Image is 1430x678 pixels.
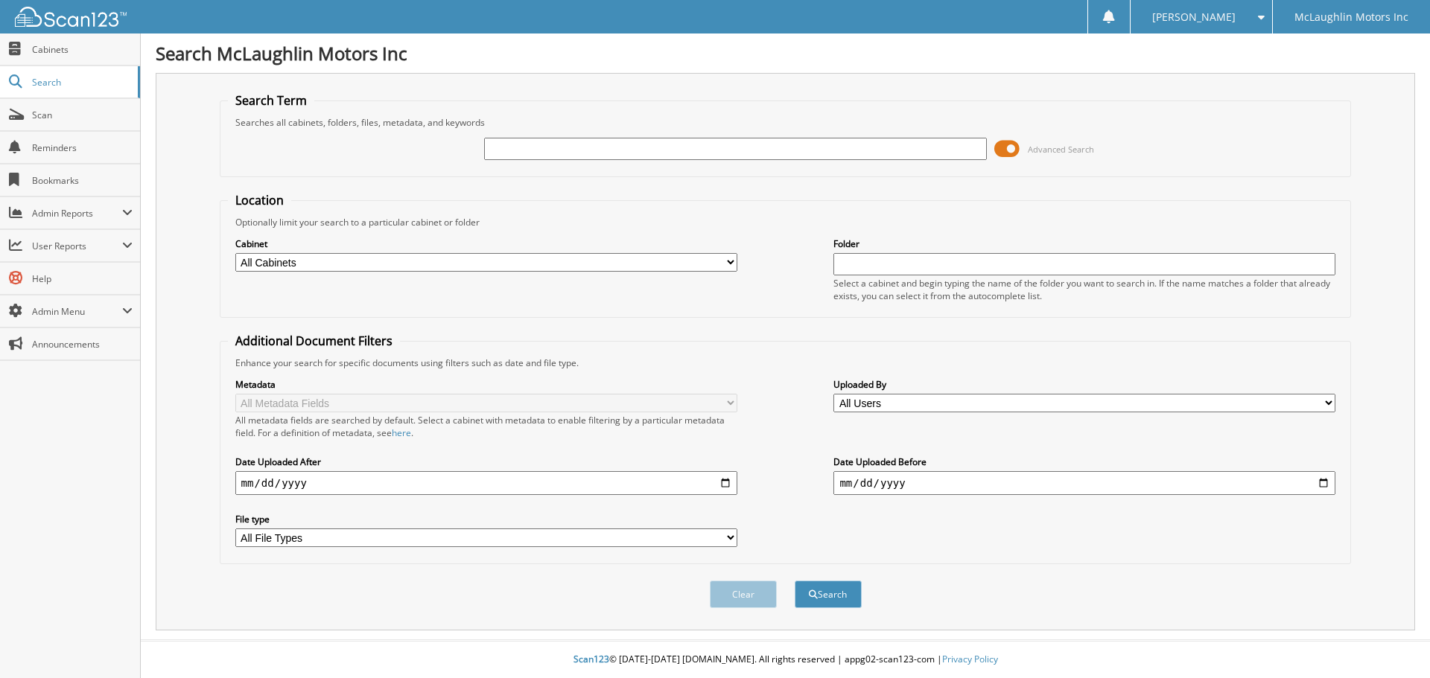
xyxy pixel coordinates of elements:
[228,92,314,109] legend: Search Term
[228,216,1344,228] div: Optionally limit your search to a particular cabinet or folder
[228,333,400,349] legend: Additional Document Filters
[235,414,737,439] div: All metadata fields are searched by default. Select a cabinet with metadata to enable filtering b...
[32,109,133,121] span: Scan
[15,7,127,27] img: scan123-logo-white.svg
[32,43,133,56] span: Cabinets
[228,192,291,208] legend: Location
[833,237,1335,250] label: Folder
[1294,13,1408,22] span: McLaughlin Motors Inc
[1152,13,1236,22] span: [PERSON_NAME]
[235,513,737,525] label: File type
[833,378,1335,391] label: Uploaded By
[32,338,133,351] span: Announcements
[156,41,1415,65] h1: Search McLaughlin Motors Inc
[833,277,1335,302] div: Select a cabinet and begin typing the name of the folder you want to search in. If the name match...
[235,471,737,495] input: start
[32,141,133,154] span: Reminders
[392,426,411,439] a: here
[32,174,133,187] span: Bookmarks
[32,207,122,220] span: Admin Reports
[235,237,737,250] label: Cabinet
[795,581,862,608] button: Search
[141,642,1430,678] div: © [DATE]-[DATE] [DOMAIN_NAME]. All rights reserved | appg02-scan123-com |
[32,305,122,318] span: Admin Menu
[833,471,1335,495] input: end
[710,581,777,608] button: Clear
[235,378,737,391] label: Metadata
[235,455,737,468] label: Date Uploaded After
[942,653,998,665] a: Privacy Policy
[833,455,1335,468] label: Date Uploaded Before
[573,653,609,665] span: Scan123
[1028,144,1094,155] span: Advanced Search
[32,76,130,89] span: Search
[32,240,122,252] span: User Reports
[228,356,1344,369] div: Enhance your search for specific documents using filters such as date and file type.
[32,272,133,285] span: Help
[228,116,1344,129] div: Searches all cabinets, folders, files, metadata, and keywords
